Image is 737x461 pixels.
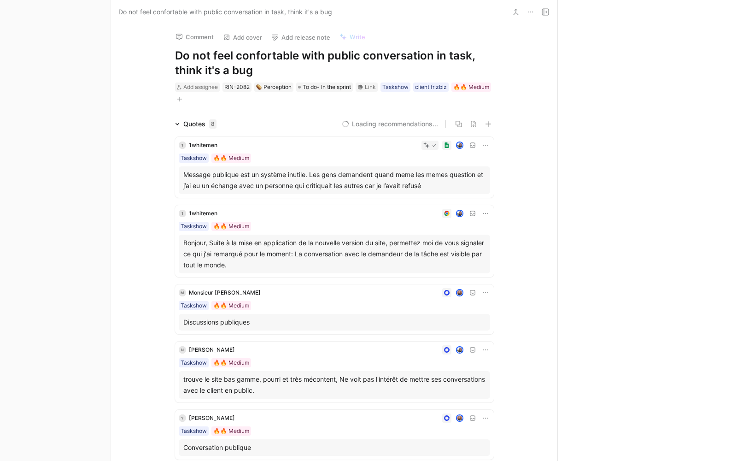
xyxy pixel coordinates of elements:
span: Do not feel confortable with public conversation in task, think it's a bug [118,6,332,18]
span: Monsieur [PERSON_NAME] [189,289,261,296]
div: RIN-2082 [224,83,250,92]
img: avatar [456,347,462,353]
img: avatar [456,211,462,217]
div: trouve le site bas gamme, pourri et très mécontent, Ne voit pas l'intérêt de mettre ses conversat... [183,374,485,396]
div: Discussions publiques [183,317,485,328]
div: 🔥🔥 Medium [213,426,249,436]
div: Message publique est un système inutile. Les gens demandent quand meme les memes question et j’ai... [183,169,485,191]
span: 1whitemen [189,142,217,148]
div: Taskshow [181,222,207,231]
div: 1 [179,142,186,149]
div: To do- In the sprint [296,83,353,92]
div: Y [179,414,186,422]
span: To do- In the sprint [303,83,351,92]
img: avatar [456,415,462,421]
img: avatar [456,142,462,148]
span: Add assignee [183,83,218,90]
button: Comment [171,30,218,43]
div: Quotes8 [171,118,220,130]
div: Taskshow [181,301,207,310]
span: [PERSON_NAME] [189,346,235,353]
div: 🔥🔥 Medium [213,301,249,310]
div: Link [365,83,376,92]
h1: Do not feel confortable with public conversation in task, think it's a bug [175,48,494,78]
button: Write [335,30,369,43]
div: client frizbiz [415,83,447,92]
div: Quotes [183,118,216,130]
div: 🔥🔥 Medium [213,222,249,231]
img: 🥔 [256,84,262,90]
button: Add cover [219,31,266,44]
span: [PERSON_NAME] [189,414,235,421]
div: Conversation publique [183,442,485,453]
div: 🔥🔥 Medium [213,358,249,367]
button: Loading recommendations... [342,118,438,130]
div: Perception [256,83,292,92]
div: 8 [209,119,216,129]
div: Taskshow [181,426,207,436]
span: Write [350,33,365,41]
img: avatar [456,290,462,296]
div: M [179,289,186,296]
div: 🔥🔥 Medium [213,154,249,163]
div: 🥔Perception [254,83,293,92]
button: Add release note [267,31,334,44]
div: Taskshow [181,154,207,163]
div: Bonjour, Suite à la mise en application de la nouvelle version du site, permettez moi de vous sig... [183,237,485,271]
div: Taskshow [382,83,409,92]
div: 1 [179,210,186,217]
div: Taskshow [181,358,207,367]
span: 1whitemen [189,210,217,217]
div: 🔥🔥 Medium [453,83,489,92]
div: N [179,346,186,354]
